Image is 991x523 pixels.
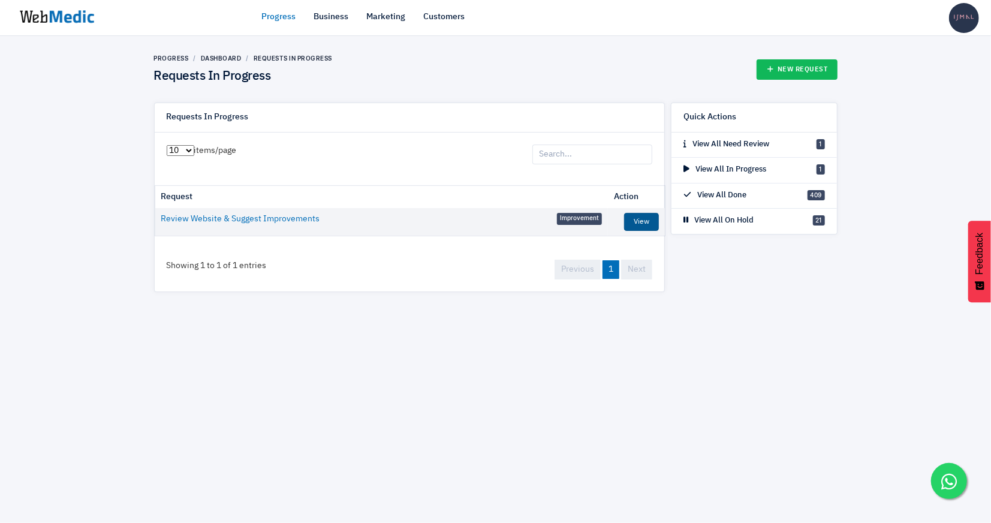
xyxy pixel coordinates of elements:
span: 1 [817,139,825,149]
p: View All Done [683,190,746,202]
h6: Requests In Progress [167,112,249,123]
a: Previous [555,260,601,279]
input: Search... [532,145,652,165]
a: Dashboard [201,55,242,62]
a: Progress [262,11,296,23]
span: 21 [813,215,825,226]
a: Marketing [367,11,406,23]
a: Requests In Progress [254,55,332,62]
th: Action [608,186,665,208]
p: View All Need Review [683,139,769,151]
select: items/page [167,145,194,156]
a: Progress [154,55,189,62]
div: Showing 1 to 1 of 1 entries [155,248,279,284]
span: 1 [817,164,825,175]
a: View [624,213,659,231]
a: Business [314,11,349,23]
nav: breadcrumb [154,54,333,63]
span: 409 [808,190,825,200]
span: Improvement [557,213,602,225]
th: Request [155,186,609,208]
h6: Quick Actions [683,112,736,123]
a: Customers [424,11,465,23]
p: View All On Hold [683,215,754,227]
p: View All In Progress [683,164,766,176]
a: Next [621,260,652,279]
span: Feedback [974,233,985,275]
button: Feedback - Show survey [968,221,991,302]
a: 1 [603,260,619,279]
h4: Requests In Progress [154,69,333,85]
label: items/page [167,145,237,157]
a: New Request [757,59,838,80]
a: Review Website & Suggest Improvements [161,213,320,226]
